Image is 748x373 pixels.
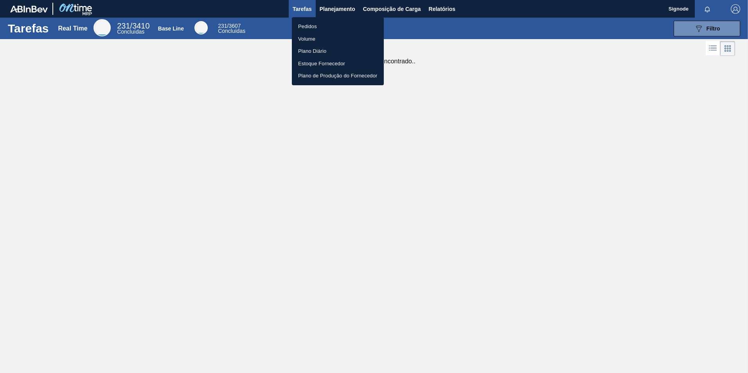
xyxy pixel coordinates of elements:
a: Estoque Fornecedor [292,57,384,70]
a: Pedidos [292,20,384,33]
a: Volume [292,33,384,45]
a: Plano Diário [292,45,384,57]
a: Plano de Produção do Fornecedor [292,70,384,82]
